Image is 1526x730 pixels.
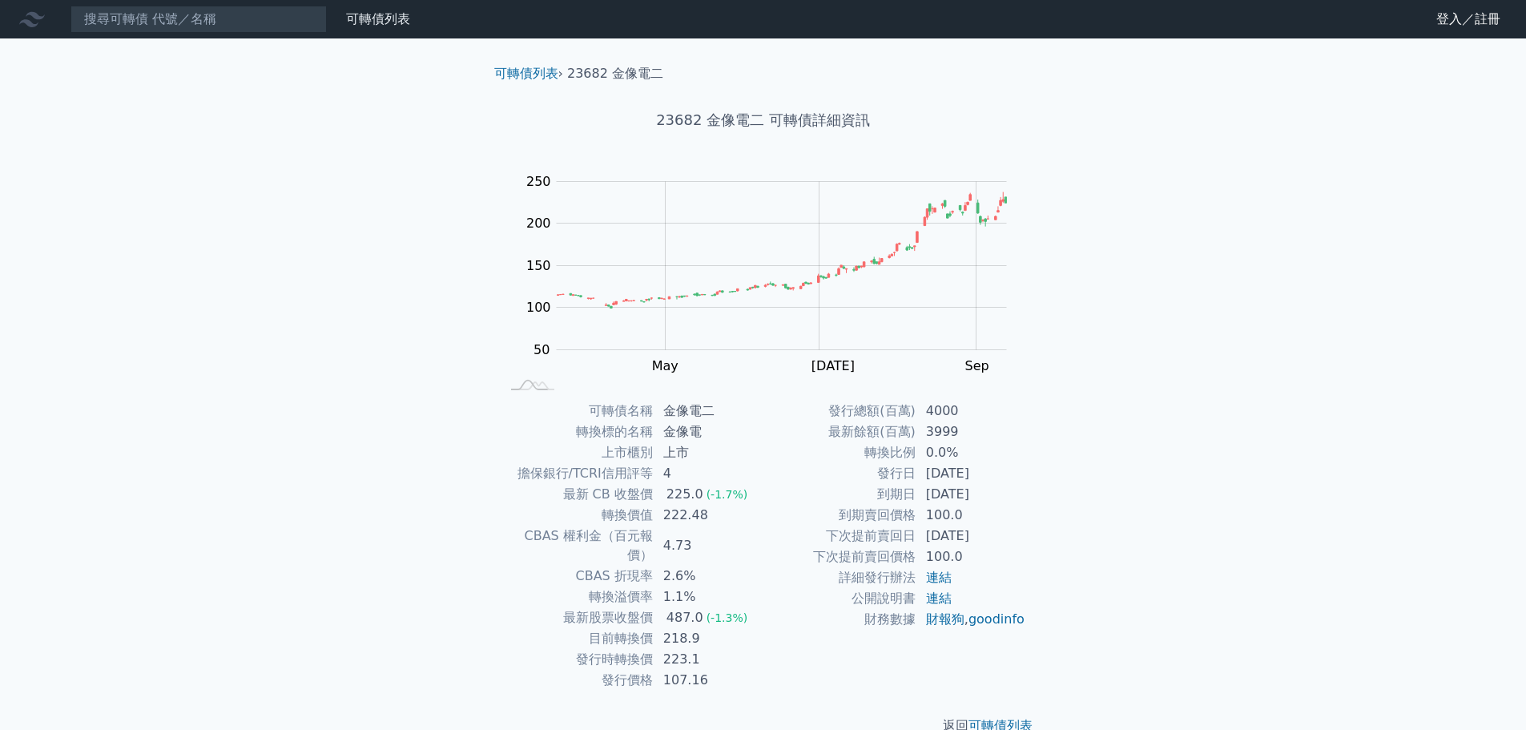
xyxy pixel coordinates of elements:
[494,64,563,83] li: ›
[501,670,654,691] td: 發行價格
[501,421,654,442] td: 轉換標的名稱
[526,216,551,231] tspan: 200
[916,463,1026,484] td: [DATE]
[968,611,1025,627] a: goodinfo
[501,505,654,526] td: 轉換價值
[763,463,916,484] td: 發行日
[1423,6,1513,32] a: 登入／註冊
[501,566,654,587] td: CBAS 折現率
[763,526,916,546] td: 下次提前賣回日
[346,11,410,26] a: 可轉債列表
[501,484,654,505] td: 最新 CB 收盤價
[501,526,654,566] td: CBAS 權利金（百元報價）
[501,587,654,607] td: 轉換溢價率
[654,401,763,421] td: 金像電二
[707,611,748,624] span: (-1.3%)
[763,505,916,526] td: 到期賣回價格
[533,342,550,357] tspan: 50
[763,484,916,505] td: 到期日
[926,591,952,606] a: 連結
[763,567,916,588] td: 詳細發行辦法
[526,174,551,189] tspan: 250
[70,6,327,33] input: 搜尋可轉債 代號／名稱
[763,442,916,463] td: 轉換比例
[654,442,763,463] td: 上市
[965,358,989,373] tspan: Sep
[526,258,551,273] tspan: 150
[811,358,855,373] tspan: [DATE]
[501,442,654,463] td: 上市櫃別
[663,608,707,627] div: 487.0
[494,66,558,81] a: 可轉債列表
[916,505,1026,526] td: 100.0
[663,485,707,504] div: 225.0
[501,628,654,649] td: 目前轉換價
[567,64,663,83] li: 23682 金像電二
[654,649,763,670] td: 223.1
[481,109,1045,131] h1: 23682 金像電二 可轉債詳細資訊
[926,570,952,585] a: 連結
[501,649,654,670] td: 發行時轉換價
[501,607,654,628] td: 最新股票收盤價
[916,442,1026,463] td: 0.0%
[654,421,763,442] td: 金像電
[654,566,763,587] td: 2.6%
[654,526,763,566] td: 4.73
[652,358,678,373] tspan: May
[926,611,964,627] a: 財報狗
[763,609,916,630] td: 財務數據
[501,401,654,421] td: 可轉債名稱
[654,463,763,484] td: 4
[763,421,916,442] td: 最新餘額(百萬)
[654,670,763,691] td: 107.16
[916,609,1026,630] td: ,
[763,546,916,567] td: 下次提前賣回價格
[763,401,916,421] td: 發行總額(百萬)
[916,484,1026,505] td: [DATE]
[763,588,916,609] td: 公開說明書
[518,174,1031,406] g: Chart
[707,488,748,501] span: (-1.7%)
[654,505,763,526] td: 222.48
[916,526,1026,546] td: [DATE]
[654,587,763,607] td: 1.1%
[526,300,551,315] tspan: 100
[916,421,1026,442] td: 3999
[501,463,654,484] td: 擔保銀行/TCRI信用評等
[654,628,763,649] td: 218.9
[916,546,1026,567] td: 100.0
[916,401,1026,421] td: 4000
